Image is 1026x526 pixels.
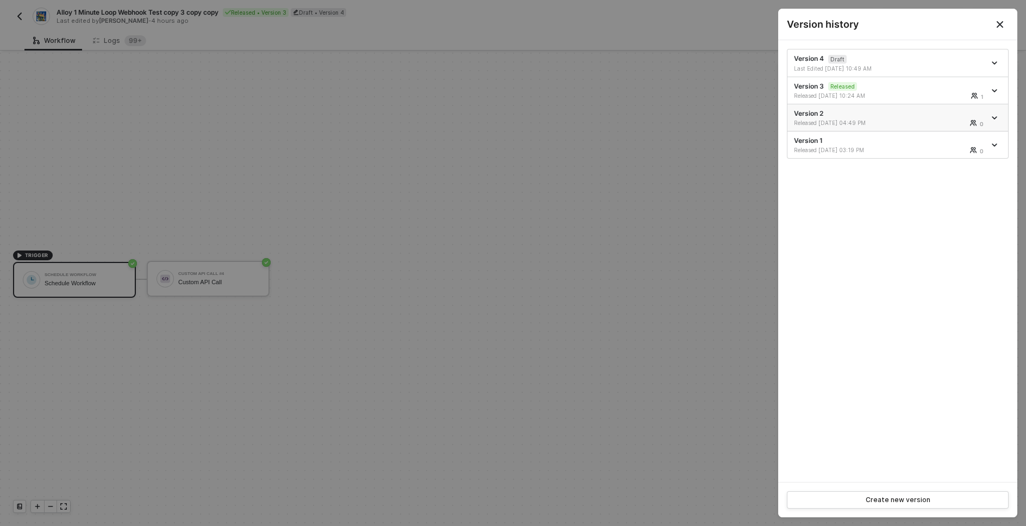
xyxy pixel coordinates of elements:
span: icon-users [970,120,978,126]
span: icon-arrow-down [992,142,999,148]
span: icon-arrow-down [992,88,999,93]
sup: Released [828,82,857,91]
div: 0 [980,147,983,155]
div: 0 [980,120,983,128]
div: Create new version [866,496,930,504]
div: Version 4 [794,54,985,72]
sup: Draft [828,55,847,64]
span: icon-arrow-down [992,60,999,66]
div: Version 2 [794,109,985,127]
button: Close [983,9,1017,40]
div: 1 [981,92,983,101]
div: Version 3 [794,82,985,100]
div: Released [DATE] 04:49 PM [794,119,891,127]
div: Last Edited [DATE] 10:49 AM [794,65,891,72]
div: Released [DATE] 03:19 PM [794,146,891,154]
span: icon-users [970,147,978,153]
div: Version history [787,17,1009,31]
div: Version 1 [794,136,985,154]
span: icon-users [971,92,979,99]
button: Create new version [787,491,1009,509]
span: icon-arrow-down [992,115,999,121]
div: Released [DATE] 10:24 AM [794,92,891,99]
